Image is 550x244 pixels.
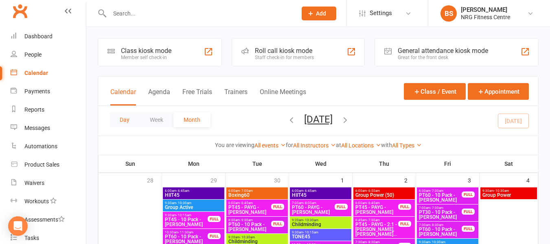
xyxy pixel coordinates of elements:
[404,173,416,187] div: 2
[398,221,411,227] div: FULL
[336,142,341,148] strong: at
[208,233,221,239] div: FULL
[367,189,380,193] span: - 6:50am
[468,83,529,100] button: Appointment
[355,189,413,193] span: 6:00am
[416,155,480,172] th: Fri
[461,13,510,21] div: NRG Fitness Centre
[271,221,284,227] div: FULL
[381,142,392,148] strong: with
[240,201,253,205] span: - 6:45am
[11,174,86,192] a: Waivers
[291,189,350,193] span: 6:00am
[341,173,352,187] div: 1
[11,82,86,101] a: Payments
[24,235,39,241] div: Tasks
[404,83,466,100] button: Class / Event
[176,201,191,205] span: - 10:30am
[24,198,49,204] div: Workouts
[291,205,335,215] span: PT60 - PAYG - [PERSON_NAME]
[367,201,380,205] span: - 6:45am
[291,218,350,222] span: 9:20am
[303,218,318,222] span: - 10:30am
[392,142,422,149] a: All Types
[182,88,212,106] button: Free Trials
[260,88,306,106] button: Online Meetings
[291,234,350,239] span: TONE45
[11,119,86,137] a: Messages
[240,218,253,222] span: - 9:30am
[482,189,535,193] span: 9:30am
[430,223,443,227] span: - 8:30am
[254,142,286,149] a: All events
[8,216,28,236] div: Open Intercom Messenger
[419,193,462,202] span: PT60 - 10 Pack - [PERSON_NAME]
[11,137,86,156] a: Automations
[355,205,399,215] span: PT45 - PAYG - [PERSON_NAME]
[286,142,293,148] strong: for
[419,206,462,210] span: 7:00am
[494,189,509,193] span: - 10:30am
[24,33,53,40] div: Dashboard
[526,173,538,187] div: 4
[419,227,462,237] span: PT60 - 10 Pack - [PERSON_NAME]
[121,55,171,60] div: Member self check-in
[24,106,44,113] div: Reports
[24,161,59,168] div: Product Sales
[210,173,225,187] div: 29
[482,193,535,198] span: Group Power
[355,193,413,198] span: Group Power (50)
[293,142,336,149] a: All Instructors
[176,189,189,193] span: - 6:45am
[164,189,223,193] span: 6:00am
[164,213,208,217] span: 9:30am
[240,189,253,193] span: - 7:00am
[335,204,348,210] div: FULL
[355,218,399,222] span: 6:45am
[316,10,326,17] span: Add
[355,201,399,205] span: 6:00am
[99,155,162,172] th: Sun
[11,46,86,64] a: People
[173,112,210,127] button: Month
[228,193,286,198] span: Boxing60
[164,234,208,244] span: PT60 - 10 Pack - [PERSON_NAME]
[164,231,208,234] span: 10:30am
[24,180,44,186] div: Waivers
[164,217,208,227] span: PT45 - 10 Pack - [PERSON_NAME]
[341,142,381,149] a: All Locations
[164,193,223,198] span: HIIT45
[121,47,171,55] div: Class kiosk mode
[398,47,488,55] div: General attendance kiosk mode
[240,235,255,239] span: - 10:30am
[303,189,316,193] span: - 6:45am
[178,231,193,234] span: - 11:30am
[162,155,226,172] th: Mon
[208,216,221,222] div: FULL
[24,88,50,95] div: Payments
[468,173,479,187] div: 3
[291,193,350,198] span: HIIT45
[24,143,57,149] div: Automations
[430,206,443,210] span: - 7:30am
[164,205,223,210] span: Group Active
[215,142,254,148] strong: You are viewing
[228,218,272,222] span: 8:30am
[164,201,223,205] span: 9:30am
[440,5,457,22] div: BS
[228,205,272,215] span: PT45 - PAYG - [PERSON_NAME]
[303,201,316,205] span: - 8:00am
[398,55,488,60] div: Great for the front desk
[271,204,284,210] div: FULL
[398,204,411,210] div: FULL
[353,155,416,172] th: Thu
[107,8,291,19] input: Search...
[462,226,475,232] div: FULL
[291,231,350,234] span: 9:30am
[11,211,86,229] a: Assessments
[228,222,272,232] span: PT60 - 10 Pack - [PERSON_NAME]
[110,88,136,106] button: Calendar
[224,88,248,106] button: Trainers
[147,173,162,187] div: 28
[355,222,399,237] span: PT45 - PAYG - 2:1 - [PERSON_NAME], [PERSON_NAME]...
